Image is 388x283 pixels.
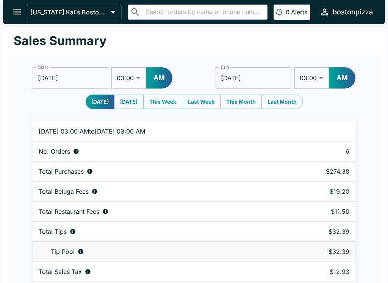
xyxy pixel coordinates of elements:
[216,67,291,89] input: Choose date, selected date is Sep 14, 2025
[39,208,99,215] p: Total Restaurant Fees
[39,248,273,255] div: Tips unclaimed by a waiter
[221,64,229,70] label: End
[220,95,262,109] button: This Month
[27,5,122,19] button: [US_STATE] Kai's Boston Pizza
[30,8,108,16] p: [US_STATE] Kai's Boston Pizza
[144,7,264,17] input: Search orders by name or phone number
[33,67,108,89] input: Choose date, selected date is Sep 13, 2025
[39,188,273,195] div: Fees paid by diners to Beluga
[39,168,84,175] p: Total Purchases
[39,128,273,135] p: [DATE] 03:00 AM to [DATE] 03:00 AM
[285,148,349,155] p: 6
[39,148,70,155] p: No. Orders
[146,67,172,89] button: AM
[39,148,273,155] div: Number of orders placed
[285,168,349,175] p: $274.38
[114,95,144,109] button: [DATE]
[14,33,106,48] h1: Sales Summary
[182,95,221,109] button: Last Week
[38,64,48,70] label: Start
[285,268,349,275] p: $12.93
[39,188,89,195] p: Total Beluga Fees
[51,248,75,255] p: Tip Pool
[285,228,349,235] p: $32.39
[143,95,182,109] button: This Week
[39,268,273,275] div: Sales tax paid by diners
[86,95,114,109] button: [DATE]
[291,8,307,16] p: Alerts
[39,268,82,275] p: Total Sales Tax
[261,95,303,109] button: Last Month
[39,208,273,215] div: Fees paid by diners to restaurant
[286,8,289,16] p: 0
[285,188,349,195] p: $19.20
[39,168,273,175] div: Aggregate order subtotals
[39,228,67,235] p: Total Tips
[329,67,355,89] button: AM
[316,4,376,20] button: bostonpizza
[285,248,349,255] p: $32.39
[333,8,373,17] div: bostonpizza
[285,208,349,215] p: $11.50
[39,228,273,235] div: Combined individual and pooled tips
[8,2,27,22] button: open drawer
